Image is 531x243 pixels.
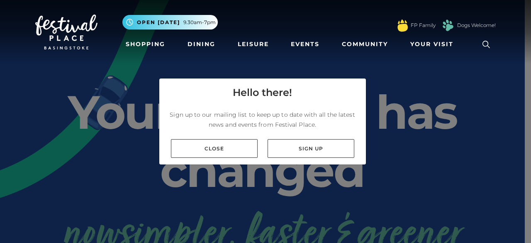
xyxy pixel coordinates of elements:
img: Festival Place Logo [35,15,97,49]
span: Open [DATE] [137,19,180,26]
a: Close [171,139,258,158]
a: Events [287,37,323,52]
a: Shopping [122,37,168,52]
button: Open [DATE] 9.30am-7pm [122,15,218,29]
span: Your Visit [410,40,453,49]
a: Your Visit [407,37,461,52]
a: Dining [184,37,219,52]
span: 9.30am-7pm [183,19,216,26]
a: FP Family [411,22,436,29]
a: Dogs Welcome! [457,22,496,29]
a: Sign up [268,139,354,158]
h4: Hello there! [233,85,292,100]
a: Leisure [234,37,272,52]
p: Sign up to our mailing list to keep up to date with all the latest news and events from Festival ... [166,110,359,130]
a: Community [339,37,391,52]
